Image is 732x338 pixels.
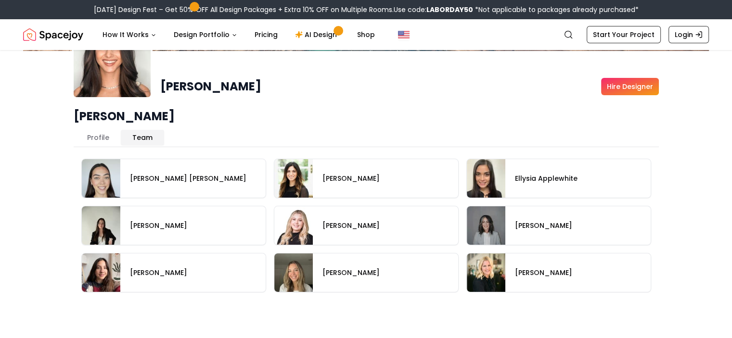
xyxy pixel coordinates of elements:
[74,20,151,97] img: designer
[95,25,383,44] nav: Main
[23,19,709,50] nav: Global
[473,5,639,14] span: *Not applicable to packages already purchased*
[160,79,261,94] h1: [PERSON_NAME]
[394,5,473,14] span: Use code:
[81,253,266,292] a: designer[PERSON_NAME]
[466,253,651,292] a: designer[PERSON_NAME]
[587,26,661,43] a: Start Your Project
[166,25,245,44] button: Design Portfolio
[668,26,709,43] a: Login
[95,25,164,44] button: How It Works
[601,78,659,95] a: Hire Designer
[274,206,459,245] a: designer[PERSON_NAME]
[274,159,459,198] a: designer[PERSON_NAME]
[247,25,285,44] a: Pricing
[426,5,473,14] b: LABORDAY50
[121,130,164,145] button: Team
[287,25,347,44] a: AI Design
[76,130,121,145] button: Profile
[81,159,266,198] a: designer[PERSON_NAME] [PERSON_NAME]
[94,5,639,14] div: [DATE] Design Fest – Get 50% OFF All Design Packages + Extra 10% OFF on Multiple Rooms.
[23,25,83,44] a: Spacejoy
[23,25,83,44] img: Spacejoy Logo
[274,253,459,292] a: designer[PERSON_NAME]
[466,206,651,245] a: designer[PERSON_NAME]
[74,109,659,124] h1: [PERSON_NAME]
[349,25,383,44] a: Shop
[398,29,410,40] img: United States
[81,206,266,245] a: designer[PERSON_NAME]
[466,159,651,198] a: designerEllysia Applewhite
